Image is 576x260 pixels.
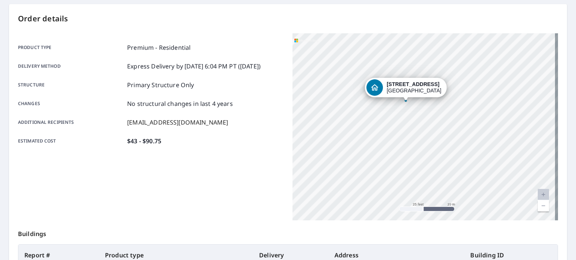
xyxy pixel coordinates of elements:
[18,62,124,71] p: Delivery method
[18,99,124,108] p: Changes
[18,137,124,146] p: Estimated cost
[365,78,447,101] div: Dropped pin, building 1, Residential property, 8662 School St Rocky Mount, NC 27803
[127,62,261,71] p: Express Delivery by [DATE] 6:04 PM PT ([DATE])
[18,220,558,244] p: Buildings
[18,118,124,127] p: Additional recipients
[387,81,439,87] strong: [STREET_ADDRESS]
[127,43,190,52] p: Premium - Residential
[127,137,161,146] p: $43 - $90.75
[18,80,124,89] p: Structure
[18,13,558,24] p: Order details
[127,99,233,108] p: No structural changes in last 4 years
[18,43,124,52] p: Product type
[127,118,228,127] p: [EMAIL_ADDRESS][DOMAIN_NAME]
[387,81,441,94] div: [GEOGRAPHIC_DATA]
[538,200,549,211] a: Current Level 20, Zoom Out
[127,80,194,89] p: Primary Structure Only
[538,189,549,200] a: Current Level 20, Zoom In Disabled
